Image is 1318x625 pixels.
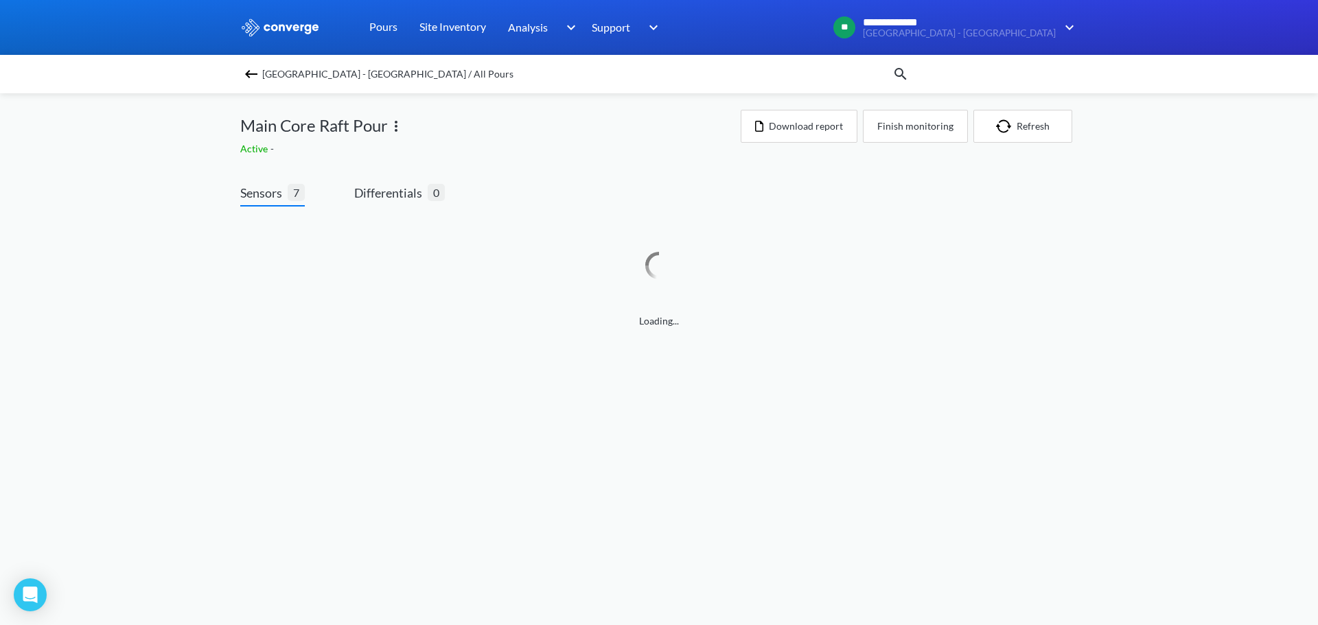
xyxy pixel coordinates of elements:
[1056,19,1078,36] img: downArrow.svg
[288,184,305,201] span: 7
[592,19,630,36] span: Support
[240,19,320,36] img: logo_ewhite.svg
[428,184,445,201] span: 0
[270,143,277,154] span: -
[240,143,270,154] span: Active
[508,19,548,36] span: Analysis
[863,28,1056,38] span: [GEOGRAPHIC_DATA] - [GEOGRAPHIC_DATA]
[741,110,857,143] button: Download report
[640,19,662,36] img: downArrow.svg
[243,66,259,82] img: backspace.svg
[240,183,288,202] span: Sensors
[755,121,763,132] img: icon-file.svg
[863,110,968,143] button: Finish monitoring
[262,64,513,84] span: [GEOGRAPHIC_DATA] - [GEOGRAPHIC_DATA] / All Pours
[14,578,47,611] div: Open Intercom Messenger
[354,183,428,202] span: Differentials
[240,314,1078,329] span: Loading...
[973,110,1072,143] button: Refresh
[996,119,1017,133] img: icon-refresh.svg
[557,19,579,36] img: downArrow.svg
[892,66,909,82] img: icon-search.svg
[388,118,404,134] img: more.svg
[240,113,388,139] span: Main Core Raft Pour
